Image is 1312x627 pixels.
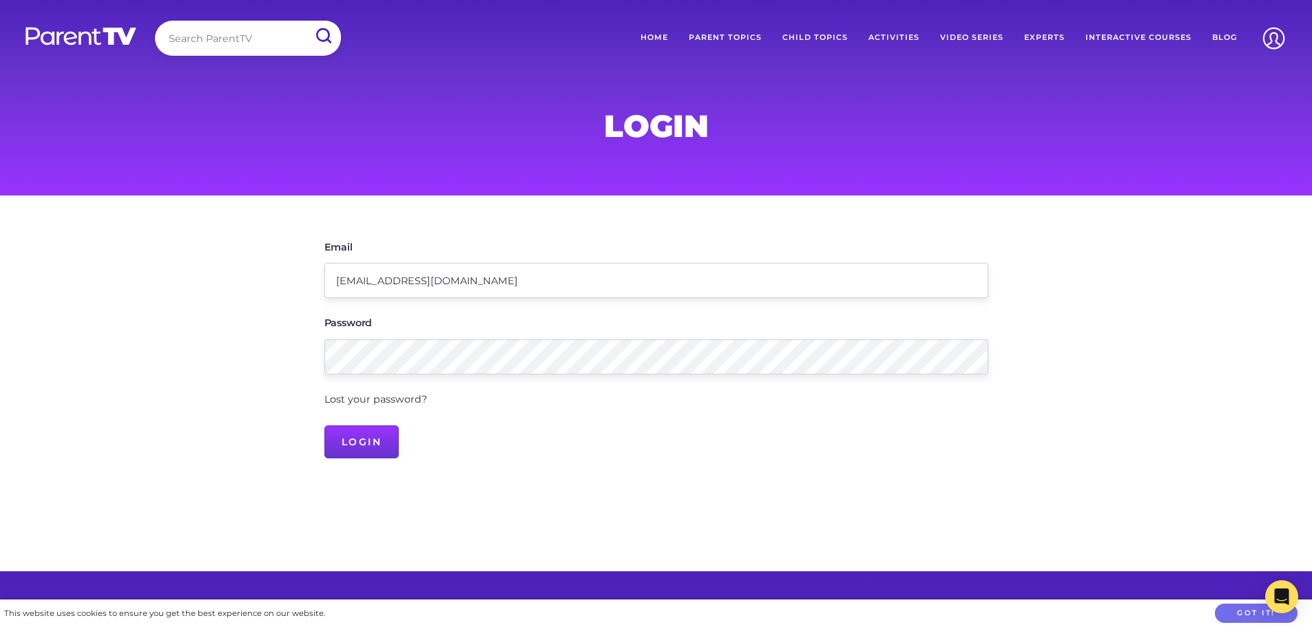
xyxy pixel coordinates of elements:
input: Login [324,425,399,458]
h1: Login [324,112,988,140]
label: Password [324,318,373,328]
button: Got it! [1215,604,1298,624]
a: Lost your password? [324,393,427,405]
input: Submit [305,21,341,52]
a: Interactive Courses [1075,21,1202,55]
a: Blog [1202,21,1247,55]
label: Email [324,242,353,252]
input: Search ParentTV [155,21,341,56]
a: Activities [858,21,930,55]
div: This website uses cookies to ensure you get the best experience on our website. [4,606,325,621]
a: Video Series [930,21,1014,55]
a: Home [630,21,678,55]
a: Experts [1014,21,1075,55]
a: Parent Topics [678,21,772,55]
img: Account [1256,21,1291,56]
div: Open Intercom Messenger [1265,580,1298,613]
a: Child Topics [772,21,858,55]
img: parenttv-logo-white.4c85aaf.svg [24,26,138,46]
